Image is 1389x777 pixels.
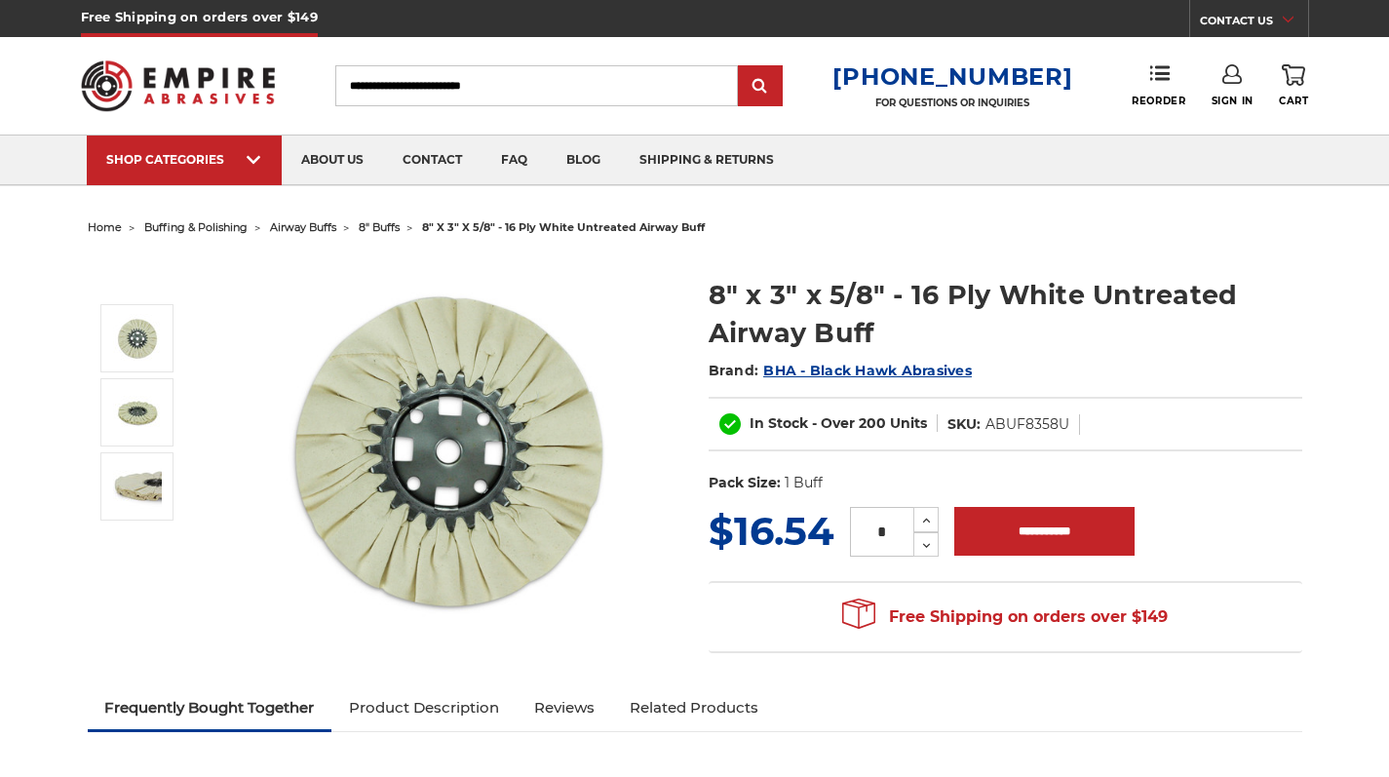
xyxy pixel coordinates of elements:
[832,97,1072,109] p: FOR QUESTIONS OR INQUIRIES
[113,388,162,437] img: 8 x 3 x 5/8 airway buff white untreated
[282,136,383,185] a: about us
[763,362,972,379] a: BHA - Black Hawk Abrasives
[1132,64,1185,106] a: Reorder
[359,220,400,234] a: 8" buffs
[812,414,855,432] span: - Over
[106,152,262,167] div: SHOP CATEGORIES
[81,48,276,124] img: Empire Abrasives
[113,314,162,363] img: 8 inch untreated airway buffing wheel
[612,686,776,729] a: Related Products
[785,473,823,493] dd: 1 Buff
[331,686,517,729] a: Product Description
[709,276,1302,352] h1: 8" x 3" x 5/8" - 16 Ply White Untreated Airway Buff
[113,462,162,511] img: 8" x 3" x 5/8" - 16 Ply White Untreated Airway Buff
[709,473,781,493] dt: Pack Size:
[88,220,122,234] a: home
[482,136,547,185] a: faq
[709,362,759,379] span: Brand:
[547,136,620,185] a: blog
[890,414,927,432] span: Units
[270,220,336,234] a: airway buffs
[422,220,705,234] span: 8" x 3" x 5/8" - 16 ply white untreated airway buff
[88,686,332,729] a: Frequently Bought Together
[947,414,981,435] dt: SKU:
[750,414,808,432] span: In Stock
[1279,64,1308,107] a: Cart
[985,414,1069,435] dd: ABUF8358U
[842,598,1168,637] span: Free Shipping on orders over $149
[859,414,886,432] span: 200
[1279,95,1308,107] span: Cart
[709,507,834,555] span: $16.54
[1200,10,1308,37] a: CONTACT US
[254,255,644,645] img: 8 inch untreated airway buffing wheel
[1212,95,1254,107] span: Sign In
[383,136,482,185] a: contact
[144,220,248,234] a: buffing & polishing
[620,136,793,185] a: shipping & returns
[832,62,1072,91] a: [PHONE_NUMBER]
[517,686,612,729] a: Reviews
[1132,95,1185,107] span: Reorder
[741,67,780,106] input: Submit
